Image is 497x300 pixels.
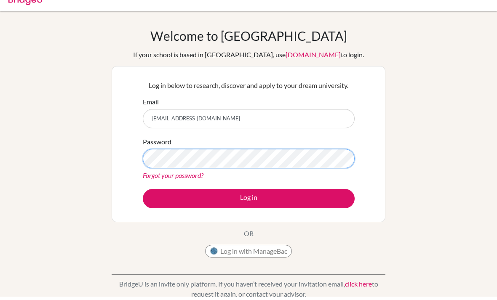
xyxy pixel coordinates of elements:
[143,175,203,183] a: Forgot your password?
[143,192,355,212] button: Log in
[143,100,159,110] label: Email
[133,53,364,63] div: If your school is based in [GEOGRAPHIC_DATA], use to login.
[244,232,254,242] p: OR
[150,32,347,47] h1: Welcome to [GEOGRAPHIC_DATA]
[286,54,341,62] a: [DOMAIN_NAME]
[345,283,372,291] a: click here
[205,248,292,261] button: Log in with ManageBac
[143,84,355,94] p: Log in below to research, discover and apply to your dream university.
[143,140,171,150] label: Password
